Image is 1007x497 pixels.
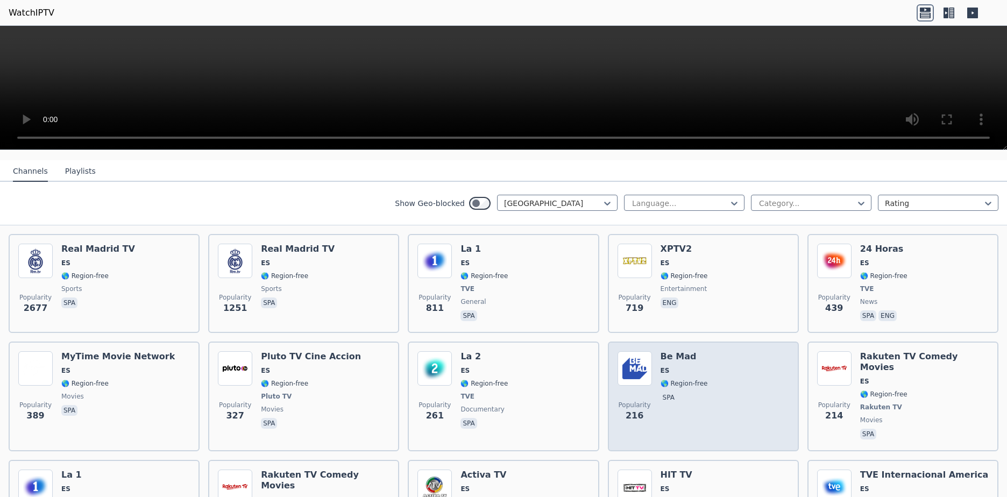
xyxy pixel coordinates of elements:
[261,259,270,267] span: ES
[261,351,361,362] h6: Pluto TV Cine Accion
[261,379,308,388] span: 🌎 Region-free
[18,244,53,278] img: Real Madrid TV
[24,302,48,315] span: 2677
[618,351,652,386] img: Be Mad
[261,244,335,254] h6: Real Madrid TV
[860,485,869,493] span: ES
[460,351,508,362] h6: La 2
[661,351,708,362] h6: Be Mad
[661,259,670,267] span: ES
[661,244,708,254] h6: XPTV2
[818,293,850,302] span: Popularity
[460,470,508,480] h6: Activa TV
[218,244,252,278] img: Real Madrid TV
[860,377,869,386] span: ES
[219,293,251,302] span: Popularity
[860,297,877,306] span: news
[860,310,876,321] p: spa
[619,401,651,409] span: Popularity
[661,297,679,308] p: eng
[18,351,53,386] img: MyTime Movie Network
[61,392,84,401] span: movies
[860,403,902,411] span: Rakuten TV
[61,285,82,293] span: sports
[460,297,486,306] span: general
[661,285,707,293] span: entertainment
[61,259,70,267] span: ES
[61,297,77,308] p: spa
[661,272,708,280] span: 🌎 Region-free
[661,470,708,480] h6: HIT TV
[860,390,907,399] span: 🌎 Region-free
[860,285,874,293] span: TVE
[460,310,477,321] p: spa
[223,302,247,315] span: 1251
[460,366,470,375] span: ES
[460,285,474,293] span: TVE
[460,485,470,493] span: ES
[417,351,452,386] img: La 2
[460,244,508,254] h6: La 1
[460,259,470,267] span: ES
[817,351,852,386] img: Rakuten TV Comedy Movies
[219,401,251,409] span: Popularity
[661,392,677,403] p: spa
[19,401,52,409] span: Popularity
[13,161,48,182] button: Channels
[860,470,988,480] h6: TVE Internacional America
[395,198,465,209] label: Show Geo-blocked
[460,405,505,414] span: documentary
[419,293,451,302] span: Popularity
[261,297,277,308] p: spa
[618,244,652,278] img: XPTV2
[661,379,708,388] span: 🌎 Region-free
[460,379,508,388] span: 🌎 Region-free
[61,366,70,375] span: ES
[19,293,52,302] span: Popularity
[65,161,96,182] button: Playlists
[261,418,277,429] p: spa
[661,485,670,493] span: ES
[218,351,252,386] img: Pluto TV Cine Accion
[860,244,907,254] h6: 24 Horas
[460,392,474,401] span: TVE
[860,259,869,267] span: ES
[460,272,508,280] span: 🌎 Region-free
[825,409,843,422] span: 214
[661,366,670,375] span: ES
[417,244,452,278] img: La 1
[817,244,852,278] img: 24 Horas
[61,379,109,388] span: 🌎 Region-free
[860,429,876,439] p: spa
[261,285,281,293] span: sports
[860,351,989,373] h6: Rakuten TV Comedy Movies
[61,272,109,280] span: 🌎 Region-free
[261,272,308,280] span: 🌎 Region-free
[226,409,244,422] span: 327
[626,409,643,422] span: 216
[619,293,651,302] span: Popularity
[261,405,283,414] span: movies
[61,244,135,254] h6: Real Madrid TV
[860,272,907,280] span: 🌎 Region-free
[261,392,292,401] span: Pluto TV
[61,351,175,362] h6: MyTime Movie Network
[61,470,109,480] h6: La 1
[426,302,444,315] span: 811
[825,302,843,315] span: 439
[626,302,643,315] span: 719
[419,401,451,409] span: Popularity
[878,310,897,321] p: eng
[426,409,444,422] span: 261
[261,366,270,375] span: ES
[860,416,883,424] span: movies
[818,401,850,409] span: Popularity
[261,470,389,491] h6: Rakuten TV Comedy Movies
[9,6,54,19] a: WatchIPTV
[61,405,77,416] p: spa
[61,485,70,493] span: ES
[26,409,44,422] span: 389
[460,418,477,429] p: spa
